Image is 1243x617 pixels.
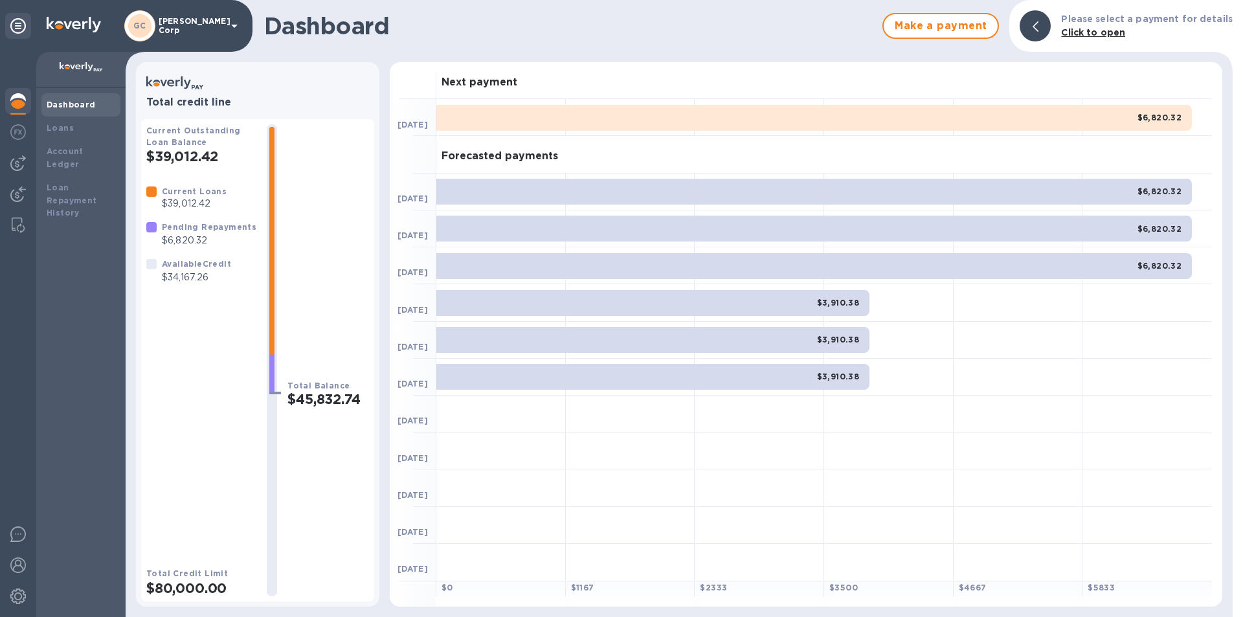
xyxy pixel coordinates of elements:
[817,298,860,308] b: $3,910.38
[10,124,26,140] img: Foreign exchange
[1088,583,1115,592] b: $ 5833
[398,230,428,240] b: [DATE]
[287,381,350,390] b: Total Balance
[146,148,256,164] h2: $39,012.42
[146,96,369,109] h3: Total credit line
[1137,261,1182,271] b: $6,820.32
[47,146,84,169] b: Account Ledger
[829,583,858,592] b: $ 3500
[398,120,428,129] b: [DATE]
[159,17,223,35] p: [PERSON_NAME] Corp
[47,183,97,218] b: Loan Repayment History
[442,76,517,89] h3: Next payment
[398,342,428,352] b: [DATE]
[162,197,227,210] p: $39,012.42
[398,564,428,574] b: [DATE]
[398,379,428,388] b: [DATE]
[442,583,453,592] b: $ 0
[146,126,241,147] b: Current Outstanding Loan Balance
[398,305,428,315] b: [DATE]
[5,13,31,39] div: Unpin categories
[133,21,146,30] b: GC
[162,186,227,196] b: Current Loans
[571,583,594,592] b: $ 1167
[162,234,256,247] p: $6,820.32
[264,12,876,39] h1: Dashboard
[442,150,558,163] h3: Forecasted payments
[398,527,428,537] b: [DATE]
[959,583,987,592] b: $ 4667
[398,453,428,463] b: [DATE]
[398,267,428,277] b: [DATE]
[1137,186,1182,196] b: $6,820.32
[1137,224,1182,234] b: $6,820.32
[1137,113,1182,122] b: $6,820.32
[1061,27,1125,38] b: Click to open
[1061,14,1233,24] b: Please select a payment for details
[894,18,987,34] span: Make a payment
[398,490,428,500] b: [DATE]
[882,13,999,39] button: Make a payment
[47,100,96,109] b: Dashboard
[398,416,428,425] b: [DATE]
[146,568,228,578] b: Total Credit Limit
[817,335,860,344] b: $3,910.38
[47,17,101,32] img: Logo
[817,372,860,381] b: $3,910.38
[162,222,256,232] b: Pending Repayments
[146,580,256,596] h2: $80,000.00
[700,583,727,592] b: $ 2333
[47,123,74,133] b: Loans
[398,194,428,203] b: [DATE]
[162,271,231,284] p: $34,167.26
[287,391,369,407] h2: $45,832.74
[162,259,231,269] b: Available Credit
